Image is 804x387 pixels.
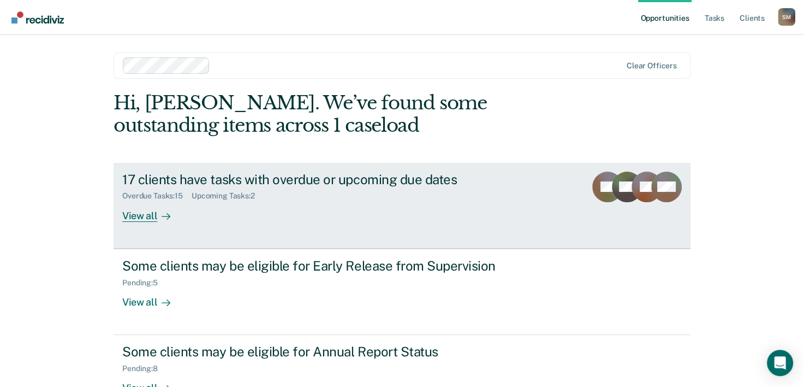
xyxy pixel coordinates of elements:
[767,350,793,376] div: Open Intercom Messenger
[122,172,505,187] div: 17 clients have tasks with overdue or upcoming due dates
[122,287,183,308] div: View all
[114,163,690,249] a: 17 clients have tasks with overdue or upcoming due datesOverdue Tasks:15Upcoming Tasks:2View all
[114,92,575,137] div: Hi, [PERSON_NAME]. We’ve found some outstanding items across 1 caseload
[778,8,795,26] div: S M
[122,278,166,288] div: Pending : 5
[11,11,64,24] img: Recidiviz
[122,364,166,373] div: Pending : 8
[122,344,505,360] div: Some clients may be eligible for Annual Report Status
[778,8,795,26] button: Profile dropdown button
[122,201,183,222] div: View all
[122,191,192,201] div: Overdue Tasks : 15
[122,258,505,274] div: Some clients may be eligible for Early Release from Supervision
[114,249,690,335] a: Some clients may be eligible for Early Release from SupervisionPending:5View all
[192,191,264,201] div: Upcoming Tasks : 2
[627,61,677,71] div: Clear officers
